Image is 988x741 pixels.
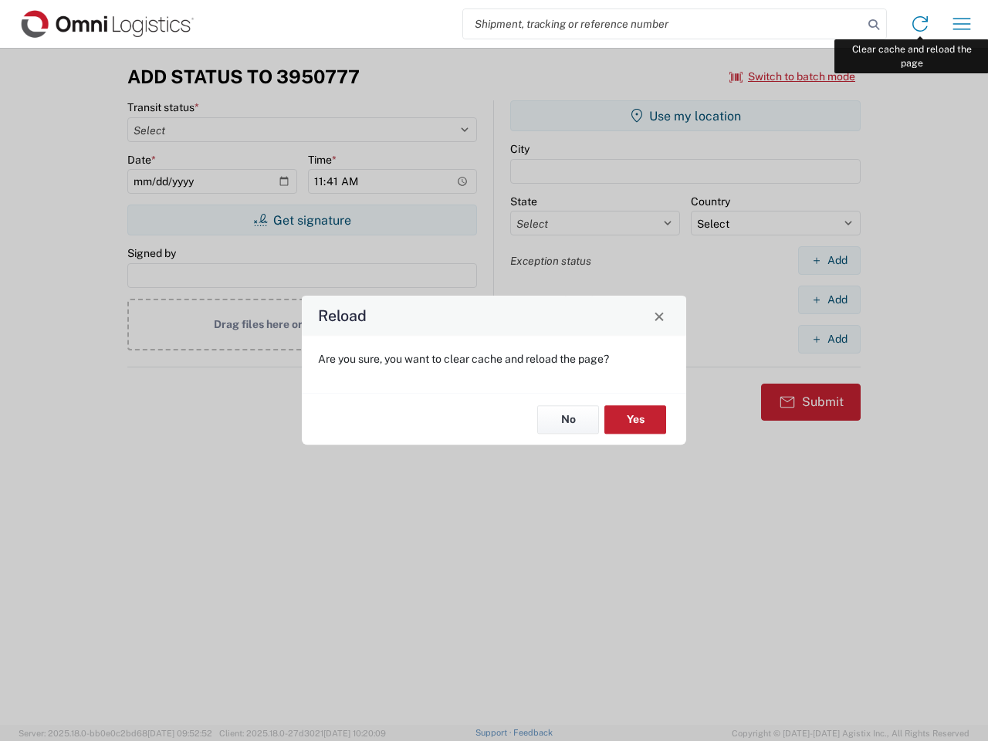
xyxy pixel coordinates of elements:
button: Close [648,305,670,327]
h4: Reload [318,305,367,327]
button: No [537,405,599,434]
p: Are you sure, you want to clear cache and reload the page? [318,352,670,366]
button: Yes [604,405,666,434]
input: Shipment, tracking or reference number [463,9,863,39]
